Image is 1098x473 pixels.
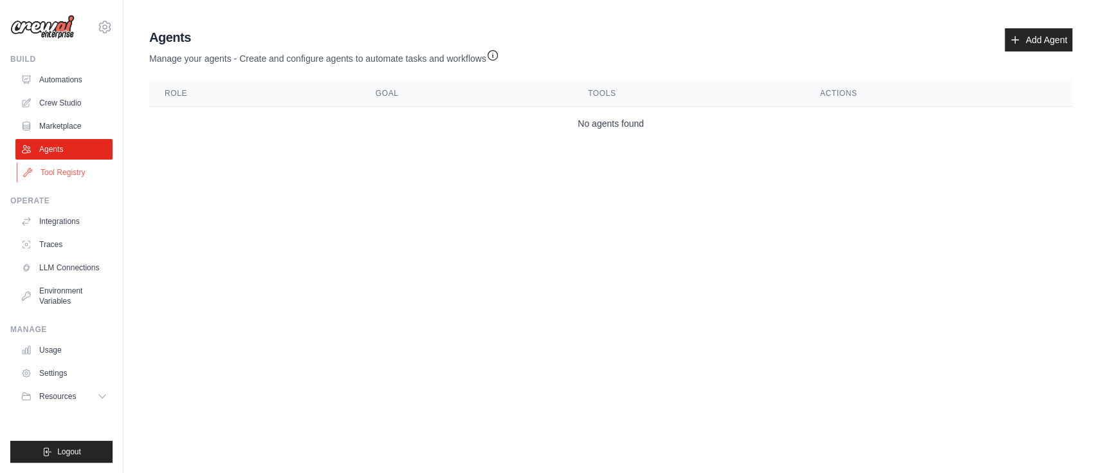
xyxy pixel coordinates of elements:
a: Settings [15,363,113,384]
a: Tool Registry [17,162,114,183]
h2: Agents [149,28,499,46]
span: Logout [57,447,81,457]
button: Resources [15,386,113,407]
a: LLM Connections [15,257,113,278]
th: Role [149,80,360,107]
a: Add Agent [1005,28,1072,51]
div: Operate [10,196,113,206]
a: Environment Variables [15,281,113,311]
a: Integrations [15,211,113,232]
div: Build [10,54,113,64]
a: Automations [15,70,113,90]
a: Marketplace [15,116,113,136]
div: Manage [10,324,113,335]
span: Resources [39,391,76,402]
a: Crew Studio [15,93,113,113]
th: Tools [572,80,805,107]
a: Usage [15,340,113,360]
th: Actions [805,80,1072,107]
a: Agents [15,139,113,160]
td: No agents found [149,107,1072,141]
th: Goal [360,80,572,107]
img: Logo [10,15,75,39]
a: Traces [15,234,113,255]
button: Logout [10,441,113,463]
p: Manage your agents - Create and configure agents to automate tasks and workflows [149,46,499,65]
